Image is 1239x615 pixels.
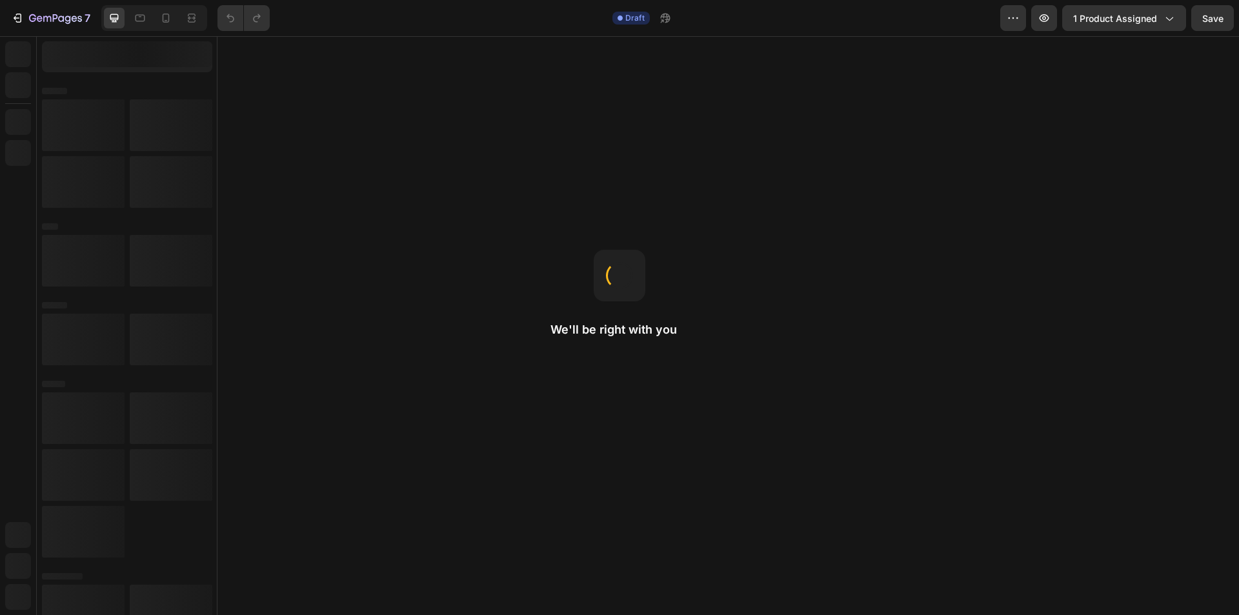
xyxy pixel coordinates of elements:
p: 7 [85,10,90,26]
span: 1 product assigned [1073,12,1157,25]
span: Save [1202,13,1224,24]
div: Undo/Redo [217,5,270,31]
button: 7 [5,5,96,31]
h2: We'll be right with you [550,322,689,338]
button: Save [1191,5,1234,31]
span: Draft [625,12,645,24]
button: 1 product assigned [1062,5,1186,31]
